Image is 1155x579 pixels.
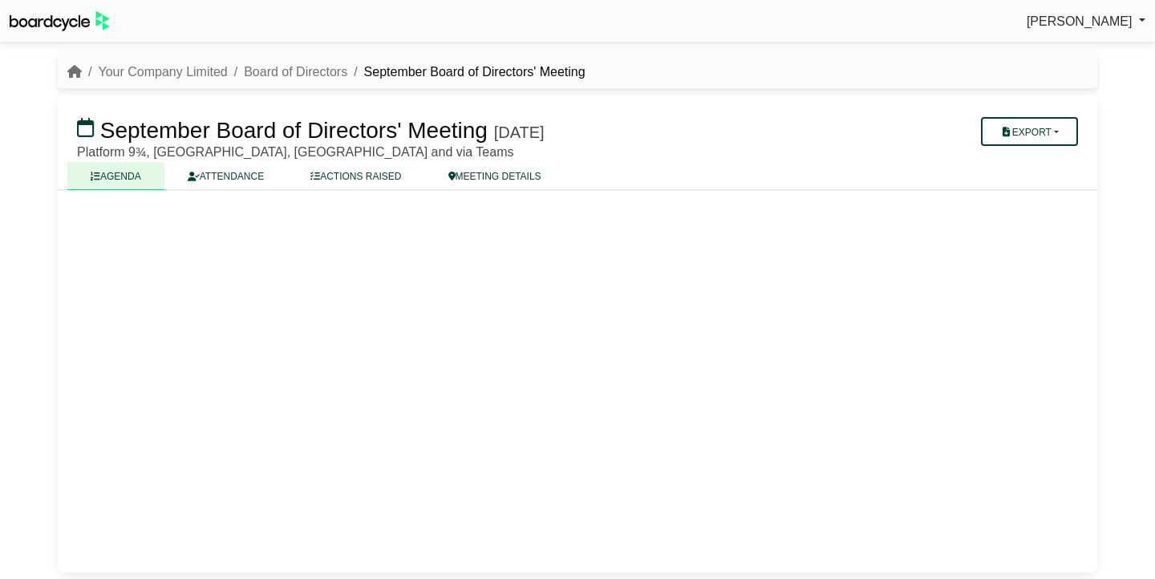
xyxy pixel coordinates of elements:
a: Board of Directors [244,65,347,79]
span: [PERSON_NAME] [1027,14,1133,28]
a: Your Company Limited [98,65,227,79]
span: September Board of Directors' Meeting [100,118,488,143]
a: ACTIONS RAISED [287,162,424,190]
a: [PERSON_NAME] [1027,11,1145,32]
a: ATTENDANCE [164,162,287,190]
a: AGENDA [67,162,164,190]
a: MEETING DETAILS [425,162,565,190]
div: [DATE] [494,123,545,142]
img: BoardcycleBlackGreen-aaafeed430059cb809a45853b8cf6d952af9d84e6e89e1f1685b34bfd5cb7d64.svg [10,11,109,31]
span: Platform 9¾, [GEOGRAPHIC_DATA], [GEOGRAPHIC_DATA] and via Teams [77,145,513,159]
li: September Board of Directors' Meeting [347,62,586,83]
nav: breadcrumb [67,62,586,83]
button: Export [981,117,1078,146]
